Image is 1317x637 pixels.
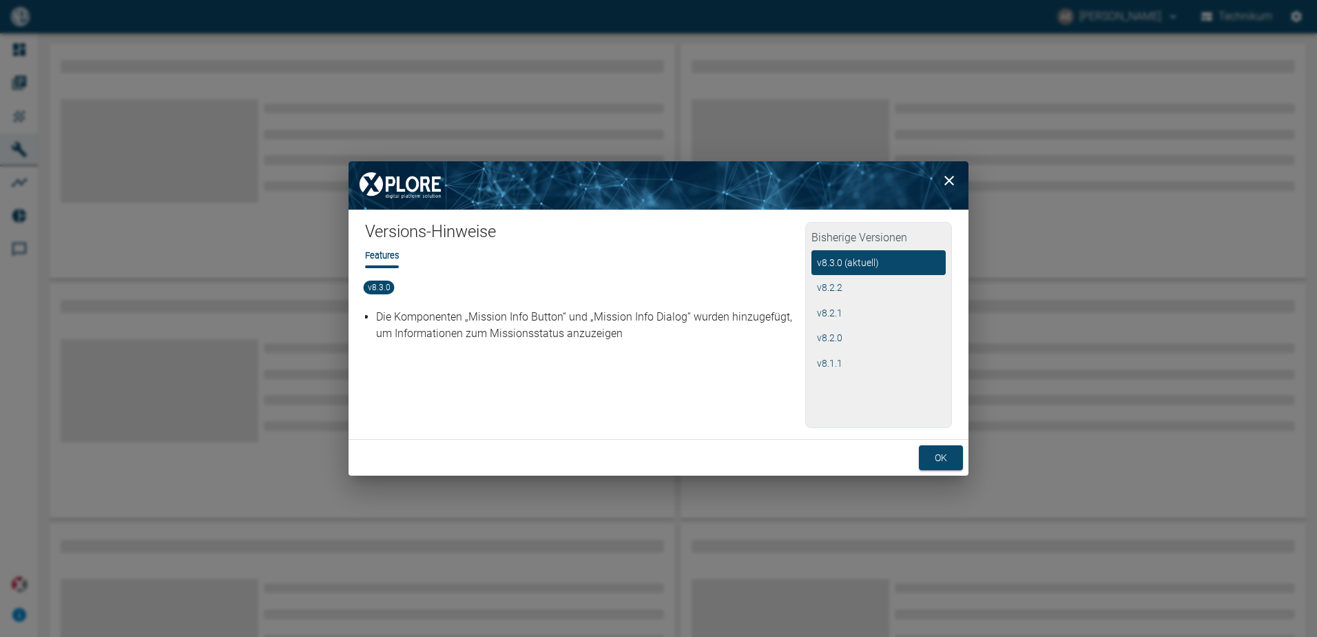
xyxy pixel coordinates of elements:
[364,281,395,294] span: v8.3.0
[811,228,946,250] h2: Bisherige Versionen
[811,325,946,351] button: v8.2.0
[376,309,801,342] p: Die Komponenten „Mission Info Button“ und „Mission Info Dialog“ wurden hinzugefügt, um Informatio...
[935,167,963,194] button: close
[811,275,946,301] button: v8.2.2
[811,351,946,376] button: v8.1.1
[811,250,946,276] button: v8.3.0 (aktuell)
[349,161,452,210] img: XPLORE Logo
[349,161,968,210] img: background image
[811,301,946,326] button: v8.2.1
[919,445,963,471] button: ok
[365,249,399,262] li: Features
[365,221,805,249] h1: Versions-Hinweise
